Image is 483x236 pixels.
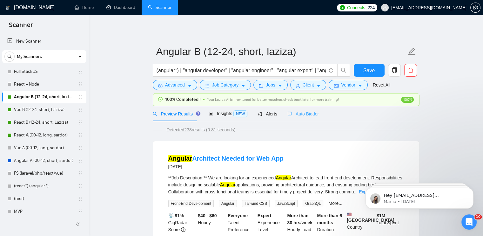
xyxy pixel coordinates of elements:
[78,171,83,176] span: holder
[259,83,263,88] span: folder
[334,83,339,88] span: idcard
[14,65,74,78] a: Full Stack JS
[340,5,345,10] img: upwork-logo.png
[106,5,135,10] a: dashboardDashboard
[4,20,38,34] span: Scanner
[290,80,326,90] button: userClientcaret-down
[347,212,352,217] img: 🇺🇸
[367,4,374,11] span: 224
[168,200,214,207] span: Front-End Development
[78,69,83,74] span: holder
[200,80,251,90] button: barsJob Categorycaret-down
[347,4,366,11] span: Connects:
[14,103,74,116] a: Vue B (12-24, short, Laziza)
[286,212,316,233] div: Hourly Load
[354,189,358,194] span: ...
[78,209,83,214] span: holder
[242,200,270,207] span: Tailwind CSS
[78,120,83,125] span: holder
[347,212,394,223] b: [GEOGRAPHIC_DATA]
[404,64,417,77] button: delete
[209,111,213,116] span: area-chart
[14,167,74,180] a: FS (laravel/php/react/vue)
[78,184,83,189] span: holder
[14,91,74,103] a: Angular B (12-24, short, laziza)
[162,126,240,133] span: Detected 238 results (0.81 seconds)
[228,213,248,218] b: Everyone
[329,80,367,90] button: idcardVendorcaret-down
[256,212,286,233] div: Experience Level
[401,97,414,103] span: 100%
[14,192,74,205] a: (test)
[296,83,300,88] span: user
[153,111,198,116] span: Preview Results
[212,81,238,88] span: Job Category
[266,81,275,88] span: Jobs
[148,5,171,10] a: searchScanner
[375,212,405,233] div: Total Spent
[470,5,480,10] a: setting
[197,212,226,233] div: Hourly
[470,3,480,13] button: setting
[14,205,74,218] a: MVP
[78,107,83,112] span: holder
[383,5,387,10] span: user
[2,35,86,48] li: New Scanner
[354,64,385,77] button: Save
[78,82,83,87] span: holder
[408,47,416,56] span: edit
[258,213,272,218] b: Expert
[157,66,326,74] input: Search Freelance Jobs...
[165,96,201,103] span: 100% Completed !
[158,97,163,101] span: check-circle
[76,221,82,227] span: double-left
[5,54,14,59] span: search
[373,81,390,88] a: Reset All
[258,112,262,116] span: notification
[356,174,483,219] iframe: Intercom notifications message
[303,200,323,207] span: GraphQL
[78,94,83,100] span: holder
[168,213,184,218] b: 📡 91%
[153,112,157,116] span: search
[388,67,400,73] span: copy
[156,44,406,59] input: Scanner name...
[233,110,247,117] span: NEW
[78,158,83,163] span: holder
[165,81,185,88] span: Advanced
[287,112,292,116] span: robot
[287,213,312,225] b: More than 30 hrs/week
[337,64,350,77] button: search
[168,174,404,195] div: **Job Description:** We are looking for an experienced Architect to lead front-end development. R...
[167,212,197,233] div: GigRadar Score
[181,227,185,232] span: info-circle
[205,83,210,88] span: bars
[78,196,83,201] span: holder
[253,80,288,90] button: folderJobscaret-down
[461,214,477,230] iframe: Intercom live chat
[168,155,284,162] a: AngularArchitect Needed for Web App
[14,78,74,91] a: React + Node
[14,129,74,142] a: React А (00-12, long, sardor)
[345,212,375,233] div: Country
[328,201,342,206] a: More...
[78,145,83,150] span: holder
[153,80,197,90] button: settingAdvancedcaret-down
[316,83,321,88] span: caret-down
[195,111,201,116] div: Tooltip anchor
[209,111,247,116] span: Insights
[287,111,319,116] span: Auto Bidder
[17,50,42,63] span: My Scanners
[219,200,237,207] span: Angular
[168,155,192,162] mark: Angular
[226,212,256,233] div: Talent Preference
[278,83,282,88] span: caret-down
[275,200,298,207] span: JavaScript
[474,214,482,219] span: 10
[471,5,480,10] span: setting
[317,213,342,225] b: More than 6 months
[276,175,291,180] mark: Angular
